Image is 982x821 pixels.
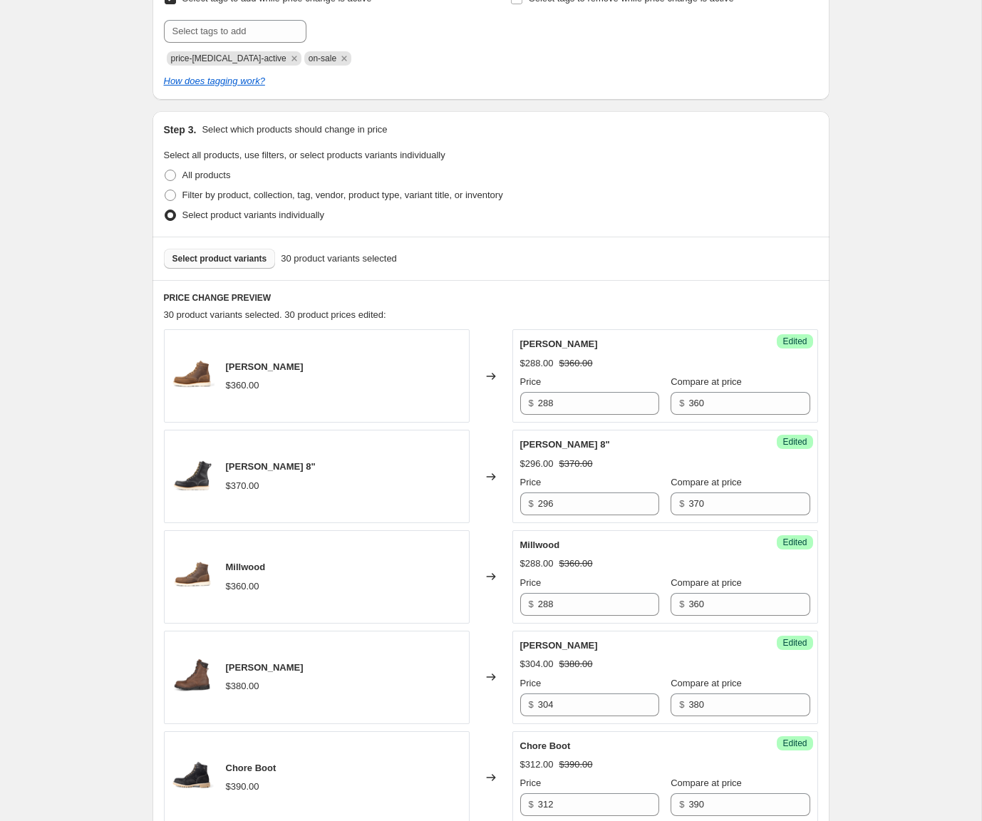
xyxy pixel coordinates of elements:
div: $370.00 [226,479,259,493]
span: $ [529,799,534,810]
span: Filter by product, collection, tag, vendor, product type, variant title, or inventory [182,190,503,200]
img: r8000_80x.png [172,455,215,498]
span: Edited [782,436,807,448]
img: r4000_80x.png [172,355,215,398]
span: Select product variants [172,253,267,264]
span: [PERSON_NAME] [226,361,304,372]
span: [PERSON_NAME] 8" [520,439,610,450]
span: Edited [782,637,807,649]
span: Price [520,577,542,588]
div: $288.00 [520,557,554,571]
span: Select product variants individually [182,210,324,220]
button: Remove on-sale [338,52,351,65]
span: $ [679,498,684,509]
span: Price [520,678,542,688]
img: h7865_80x.png [172,656,215,698]
span: $ [529,599,534,609]
span: $ [529,699,534,710]
img: r5010_80x.png [172,555,215,598]
span: $ [529,498,534,509]
span: price-change-job-active [171,53,286,63]
img: r951uhv_80x.png [172,756,215,799]
div: $360.00 [226,579,259,594]
span: [PERSON_NAME] [520,339,598,349]
span: $ [679,799,684,810]
span: Edited [782,537,807,548]
strike: $370.00 [559,457,593,471]
span: [PERSON_NAME] [520,640,598,651]
strike: $360.00 [559,356,593,371]
strike: $390.00 [559,758,593,772]
span: Compare at price [671,376,742,387]
span: 30 product variants selected. 30 product prices edited: [164,309,386,320]
span: Price [520,477,542,487]
span: [PERSON_NAME] [226,662,304,673]
div: $304.00 [520,657,554,671]
span: on-sale [309,53,336,63]
div: $288.00 [520,356,554,371]
h2: Step 3. [164,123,197,137]
span: $ [679,599,684,609]
span: Edited [782,738,807,749]
input: Select tags to add [164,20,306,43]
strike: $360.00 [559,557,593,571]
div: $360.00 [226,378,259,393]
span: [PERSON_NAME] 8" [226,461,316,472]
span: Chore Boot [520,740,571,751]
span: Compare at price [671,678,742,688]
span: $ [679,699,684,710]
span: $ [529,398,534,408]
span: Compare at price [671,778,742,788]
div: $390.00 [226,780,259,794]
span: Price [520,376,542,387]
strike: $380.00 [559,657,593,671]
span: All products [182,170,231,180]
div: $296.00 [520,457,554,471]
span: Millwood [226,562,266,572]
span: Edited [782,336,807,347]
span: Compare at price [671,477,742,487]
button: Select product variants [164,249,276,269]
h6: PRICE CHANGE PREVIEW [164,292,818,304]
div: $312.00 [520,758,554,772]
span: Select all products, use filters, or select products variants individually [164,150,445,160]
span: 30 product variants selected [281,252,397,266]
p: Select which products should change in price [202,123,387,137]
span: Millwood [520,539,560,550]
button: Remove price-change-job-active [288,52,301,65]
span: $ [679,398,684,408]
a: How does tagging work? [164,76,265,86]
span: Price [520,778,542,788]
div: $380.00 [226,679,259,693]
span: Compare at price [671,577,742,588]
span: Chore Boot [226,763,276,773]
